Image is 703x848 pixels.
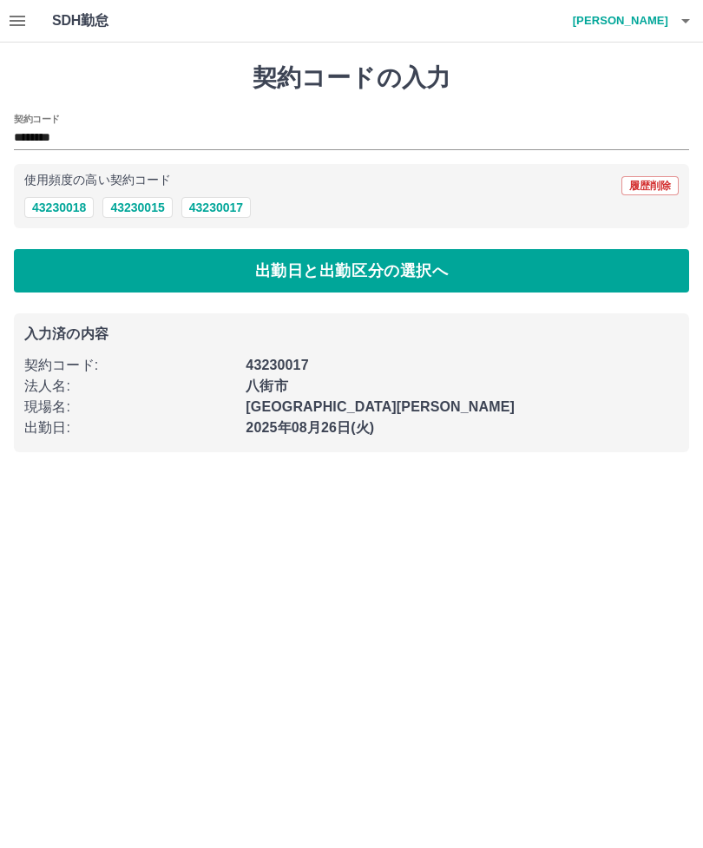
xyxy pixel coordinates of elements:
[246,378,287,393] b: 八街市
[14,112,60,126] h2: 契約コード
[246,399,515,414] b: [GEOGRAPHIC_DATA][PERSON_NAME]
[14,63,689,93] h1: 契約コードの入力
[24,417,235,438] p: 出勤日 :
[246,358,308,372] b: 43230017
[102,197,172,218] button: 43230015
[24,197,94,218] button: 43230018
[24,355,235,376] p: 契約コード :
[24,174,171,187] p: 使用頻度の高い契約コード
[24,327,679,341] p: 入力済の内容
[181,197,251,218] button: 43230017
[24,376,235,397] p: 法人名 :
[14,249,689,293] button: 出勤日と出勤区分の選択へ
[246,420,374,435] b: 2025年08月26日(火)
[621,176,679,195] button: 履歴削除
[24,397,235,417] p: 現場名 :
